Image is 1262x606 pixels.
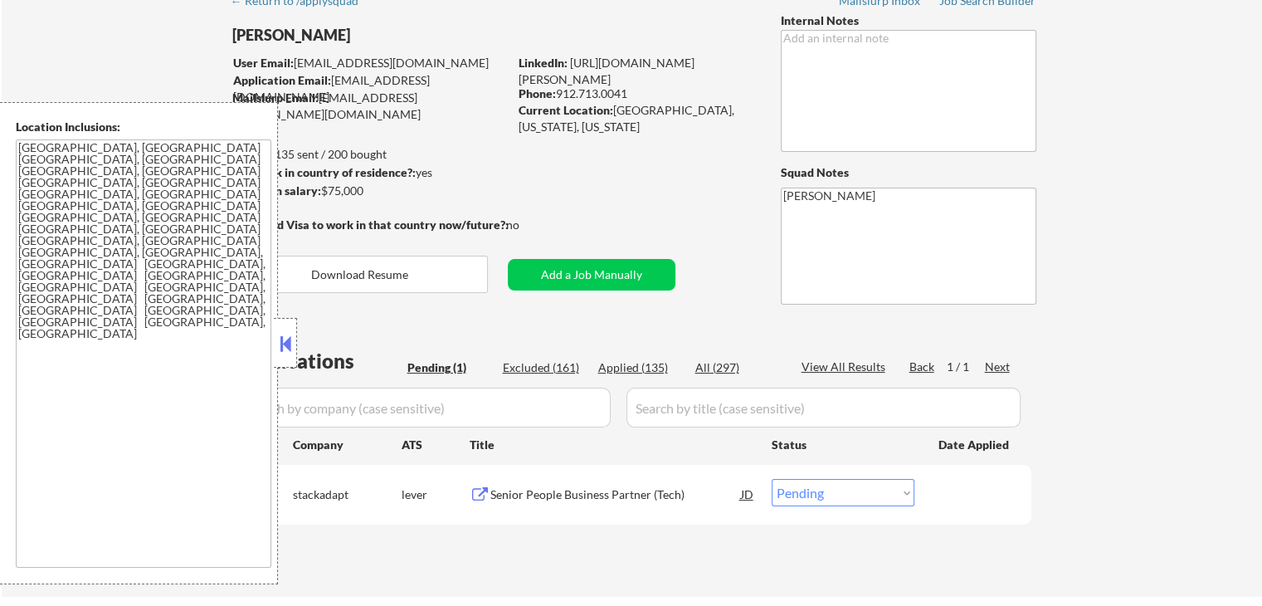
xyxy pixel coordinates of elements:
div: Senior People Business Partner (Tech) [490,486,741,503]
div: Applied (135) [598,359,681,376]
div: 135 sent / 200 bought [231,146,508,163]
div: lever [402,486,470,503]
strong: LinkedIn: [519,56,568,70]
div: Status [772,429,914,459]
div: Internal Notes [781,12,1036,29]
input: Search by title (case sensitive) [626,388,1021,428]
strong: Application Email: [233,73,331,87]
div: Squad Notes [781,164,1036,181]
div: All (297) [695,359,778,376]
div: Title [470,437,756,453]
div: Location Inclusions: [16,119,271,135]
div: stackadapt [293,486,402,503]
div: no [506,217,553,233]
div: ATS [402,437,470,453]
div: Excluded (161) [503,359,586,376]
div: Date Applied [938,437,1011,453]
div: $75,000 [231,183,508,199]
div: 1 / 1 [947,359,985,375]
div: 912.713.0041 [519,86,753,102]
div: Back [909,359,936,375]
div: JD [739,479,756,509]
div: Pending (1) [407,359,490,376]
strong: Current Location: [519,103,613,117]
strong: Phone: [519,86,556,100]
strong: Can work in country of residence?: [231,165,416,179]
strong: Mailslurp Email: [232,90,319,105]
button: Download Resume [232,256,488,293]
strong: User Email: [233,56,294,70]
div: [EMAIL_ADDRESS][DOMAIN_NAME] [233,72,508,105]
button: Add a Job Manually [508,259,675,291]
a: [URL][DOMAIN_NAME][PERSON_NAME] [519,56,694,86]
strong: Will need Visa to work in that country now/future?: [232,217,509,232]
div: [EMAIL_ADDRESS][PERSON_NAME][DOMAIN_NAME] [232,90,508,122]
div: [GEOGRAPHIC_DATA], [US_STATE], [US_STATE] [519,102,753,134]
div: Next [985,359,1011,375]
div: yes [231,164,503,181]
div: Applications [237,351,402,371]
input: Search by company (case sensitive) [237,388,611,428]
div: [PERSON_NAME] [232,25,573,46]
div: View All Results [802,359,890,375]
div: [EMAIL_ADDRESS][DOMAIN_NAME] [233,55,508,71]
div: Company [293,437,402,453]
